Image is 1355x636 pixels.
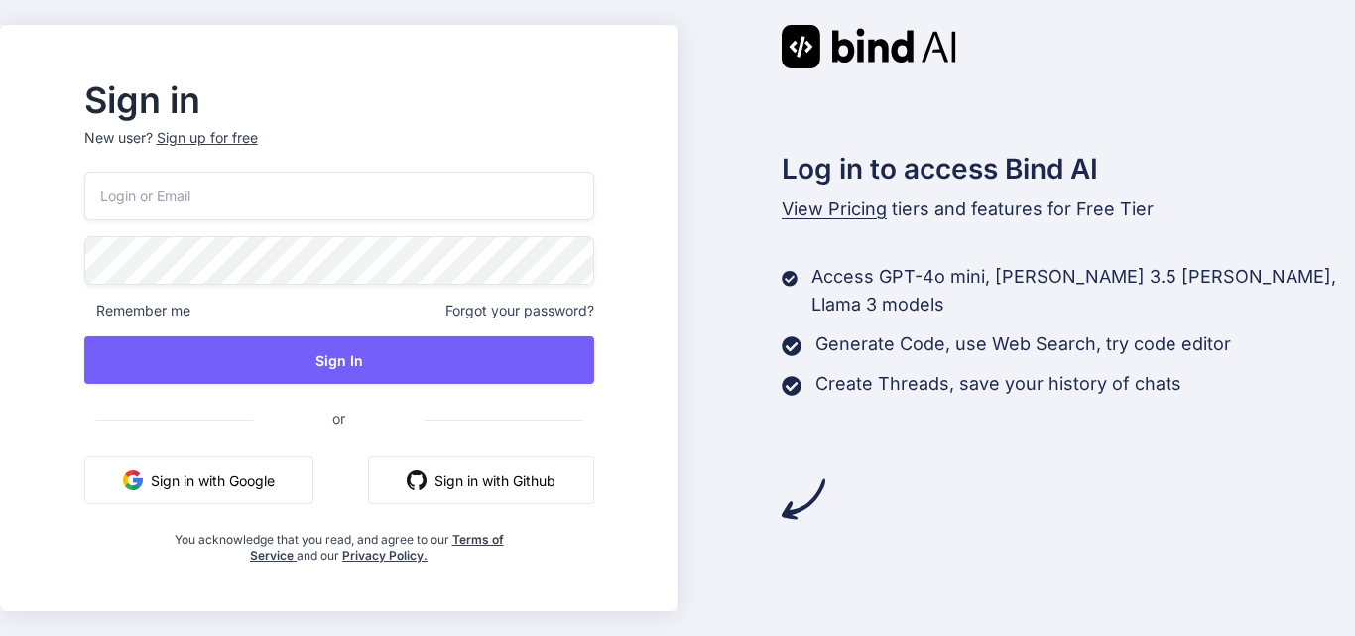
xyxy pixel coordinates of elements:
[782,148,1355,190] h2: Log in to access Bind AI
[815,370,1181,398] p: Create Threads, save your history of chats
[169,520,509,564] div: You acknowledge that you read, and agree to our and our
[782,195,1355,223] p: tiers and features for Free Tier
[407,470,427,490] img: github
[84,84,594,116] h2: Sign in
[782,25,956,68] img: Bind AI logo
[253,394,425,443] span: or
[445,301,594,320] span: Forgot your password?
[250,532,504,563] a: Terms of Service
[84,456,313,504] button: Sign in with Google
[123,470,143,490] img: google
[782,477,825,521] img: arrow
[84,301,190,320] span: Remember me
[815,330,1231,358] p: Generate Code, use Web Search, try code editor
[157,128,258,148] div: Sign up for free
[368,456,594,504] button: Sign in with Github
[811,263,1355,318] p: Access GPT-4o mini, [PERSON_NAME] 3.5 [PERSON_NAME], Llama 3 models
[84,172,594,220] input: Login or Email
[782,198,887,219] span: View Pricing
[84,128,594,172] p: New user?
[84,336,594,384] button: Sign In
[342,548,428,563] a: Privacy Policy.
